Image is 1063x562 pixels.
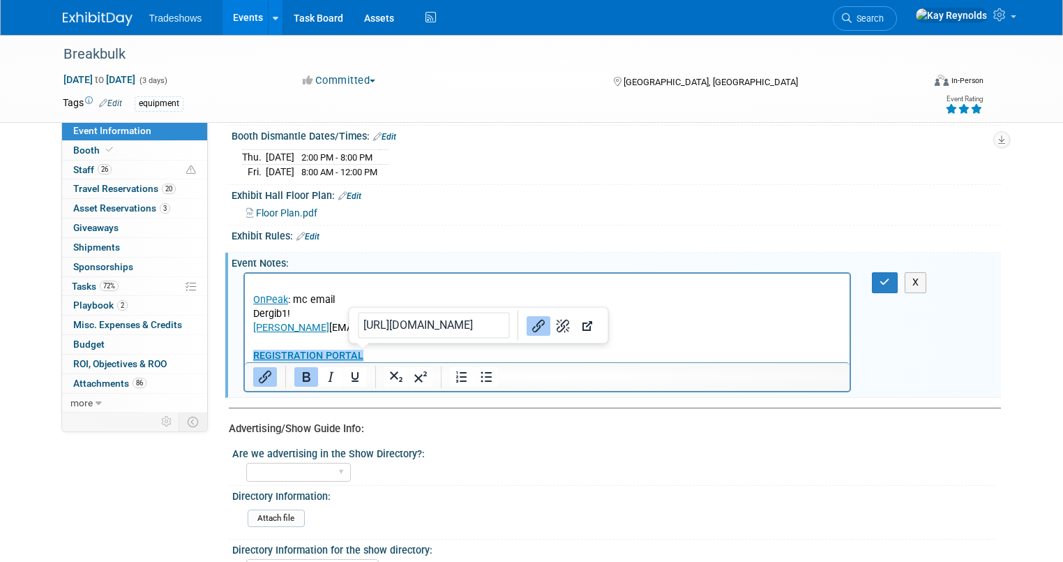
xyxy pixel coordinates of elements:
div: Booth Dismantle Dates/Times: [232,126,1001,144]
div: Event Format [847,73,983,94]
div: Event Notes: [232,253,1001,270]
div: Advertising/Show Guide Info: [229,422,990,436]
a: Asset Reservations3 [62,199,207,218]
button: X [905,272,927,293]
a: Floor Plan.pdf [246,207,317,219]
span: Playbook [73,300,128,311]
button: Numbered list [450,367,474,387]
a: Event Information [62,121,207,140]
span: Tasks [72,281,119,292]
span: 2:00 PM - 8:00 PM [301,152,372,163]
span: 20 [162,184,176,194]
button: Subscript [384,367,408,387]
td: Tags [63,96,122,112]
div: equipment [135,96,183,111]
td: [DATE] [266,149,294,165]
a: Travel Reservations20 [62,179,207,198]
span: Tradeshows [149,13,202,24]
span: 2 [117,300,128,311]
a: Playbook2 [62,296,207,315]
span: 3 [160,203,170,214]
div: Event Rating [945,96,983,103]
span: Shipments [73,242,120,253]
span: to [93,74,106,85]
span: ROI, Objectives & ROO [73,358,167,369]
a: OnPeak [8,20,43,32]
a: Booth [62,141,207,160]
td: [DATE] [266,165,294,179]
p: : mc email Dergib1! [EMAIL_ADDRESS][DOMAIN_NAME] Dergib1! [8,6,598,89]
a: Budget [62,335,207,354]
td: Thu. [242,149,266,165]
button: Link [527,316,550,336]
div: Are we advertising in the Show Directory?: [232,443,995,461]
td: Fri. [242,165,266,179]
span: Floor Plan.pdf [256,207,317,219]
a: ROI, Objectives & ROO [62,355,207,374]
body: Rich Text Area. Press ALT-0 for help. [8,6,598,89]
img: Kay Reynolds [915,8,988,23]
button: Bullet list [474,367,498,387]
div: Exhibit Rules: [232,225,1001,244]
a: Shipments [62,238,207,257]
span: Travel Reservations [73,183,176,194]
span: [GEOGRAPHIC_DATA], [GEOGRAPHIC_DATA] [624,77,798,87]
span: 86 [133,378,146,388]
a: Misc. Expenses & Credits [62,316,207,334]
span: Attachments [73,378,146,389]
button: Remove link [551,316,575,336]
button: Italic [319,367,342,387]
span: Search [852,13,884,24]
span: Budget [73,339,105,350]
input: Link [358,312,510,339]
span: Event Information [73,125,151,136]
a: Edit [338,191,361,201]
img: ExhibitDay [63,12,133,26]
div: Directory Information: [232,486,995,503]
a: more [62,394,207,413]
div: Exhibit Hall Floor Plan: [232,185,1001,203]
img: Format-Inperson.png [935,75,949,86]
button: Insert/edit link [253,367,277,387]
button: Underline [343,367,367,387]
a: Edit [99,98,122,108]
i: Booth reservation complete [106,146,113,154]
a: Attachments86 [62,374,207,393]
div: Breakbulk [59,42,905,67]
a: Staff26 [62,161,207,179]
a: Sponsorships [62,258,207,276]
span: Giveaways [73,222,119,233]
button: Open link [575,316,599,336]
button: Bold [294,367,318,387]
button: Superscript [409,367,432,387]
div: Directory Information for the show directory: [232,540,995,557]
span: 72% [100,281,119,291]
span: [DATE] [DATE] [63,73,136,86]
span: Potential Scheduling Conflict -- at least one attendee is tagged in another overlapping event. [186,164,196,177]
a: Edit [296,232,319,242]
iframe: Rich Text Area [245,274,850,362]
span: Misc. Expenses & Credits [73,319,182,330]
span: Staff [73,164,112,175]
td: Toggle Event Tabs [179,413,207,431]
span: 8:00 AM - 12:00 PM [301,167,377,177]
a: Search [833,6,897,31]
a: Edit [373,132,396,142]
div: In-Person [951,75,983,86]
a: Tasks72% [62,277,207,296]
span: more [70,397,93,408]
button: Committed [298,73,381,88]
td: Personalize Event Tab Strip [155,413,179,431]
span: 26 [98,164,112,175]
span: (3 days) [138,76,167,85]
a: Giveaways [62,219,207,237]
span: Asset Reservations [73,202,170,214]
a: REGISTRATION PORTAL [8,76,119,88]
a: [PERSON_NAME] [8,48,84,60]
span: Sponsorships [73,261,133,272]
span: Booth [73,145,116,156]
